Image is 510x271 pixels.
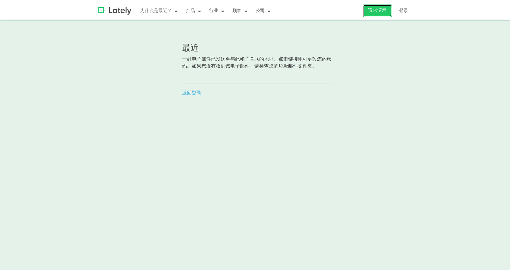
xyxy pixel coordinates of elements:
font: 顾客 [232,7,241,12]
font: 最近 [182,43,199,51]
a: 请求演示 [363,3,392,16]
a: 返回登录 [182,90,201,94]
font: 登录 [399,7,408,12]
img: 最近 [98,5,131,14]
font: 行业 [209,7,218,12]
font: 公司 [256,7,265,12]
font: 为什么是最近？ [140,7,172,12]
font: 一封电子邮件已发送至与此帐户关联的地址。点击链接即可更改您的密码。如果您没有收到该电子邮件，请检查您的垃圾邮件文件夹。 [182,56,332,68]
font: 产品 [186,7,195,12]
font: 请求演示 [368,7,386,12]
